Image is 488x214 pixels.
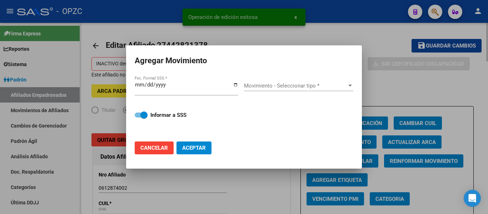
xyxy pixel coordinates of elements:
[244,83,347,89] span: Movimiento - Seleccionar tipo *
[464,190,481,207] div: Open Intercom Messenger
[150,112,186,118] strong: Informar a SSS
[176,141,211,154] button: Aceptar
[135,54,353,68] h2: Agregar Movimiento
[140,145,168,151] span: Cancelar
[135,141,174,154] button: Cancelar
[182,145,206,151] span: Aceptar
